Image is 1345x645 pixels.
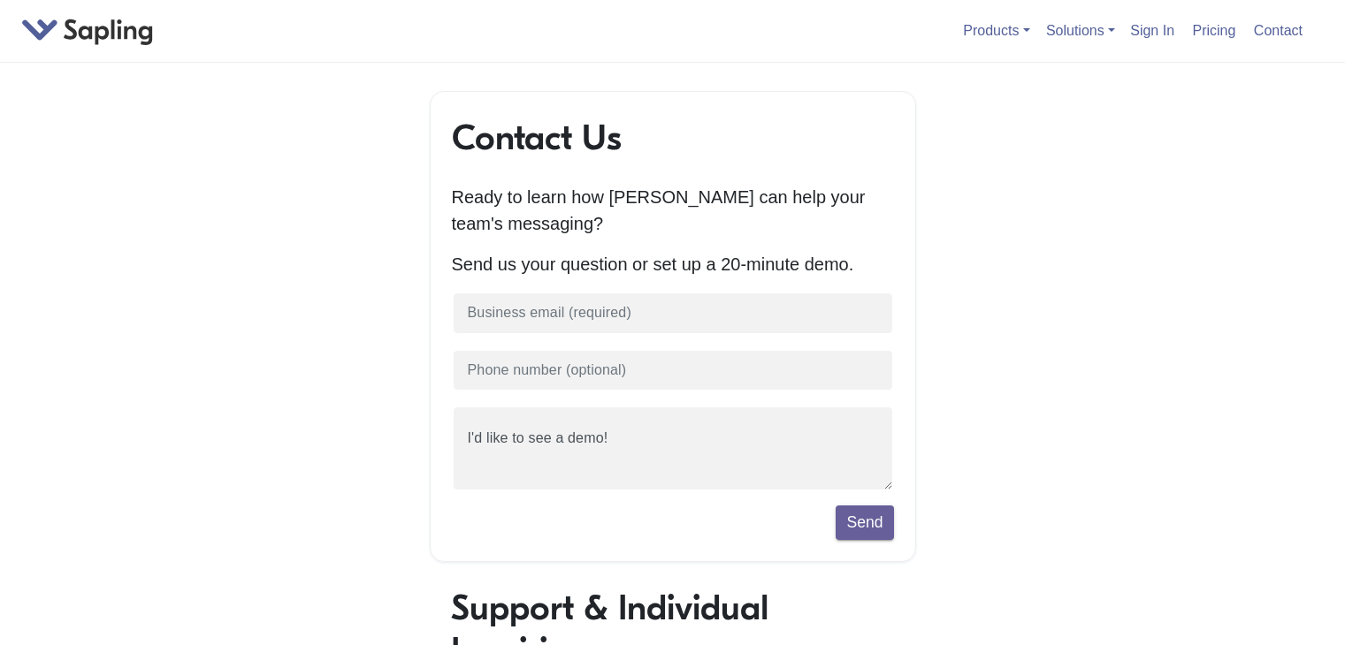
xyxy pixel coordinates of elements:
a: Contact [1247,16,1310,45]
p: Send us your question or set up a 20-minute demo. [452,251,894,277]
h1: Contact Us [452,117,894,159]
a: Solutions [1046,23,1115,38]
a: Sign In [1123,16,1181,45]
p: Ready to learn how [PERSON_NAME] can help your team's messaging? [452,184,894,237]
input: Phone number (optional) [452,349,894,392]
a: Pricing [1186,16,1243,45]
button: Send [836,505,893,539]
textarea: I'd like to see a demo! [452,406,894,491]
a: Products [963,23,1029,38]
input: Business email (required) [452,292,894,335]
